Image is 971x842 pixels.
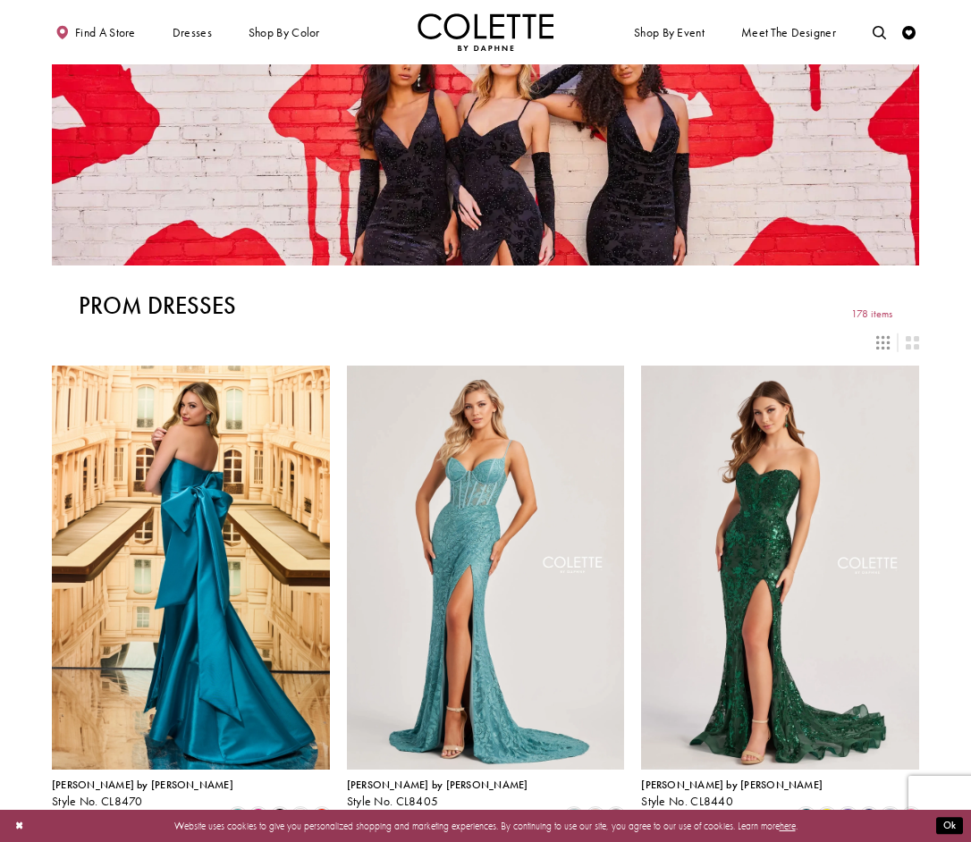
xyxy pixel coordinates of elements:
[936,818,963,835] button: Submit Dialog
[780,820,796,832] a: here
[634,26,705,39] span: Shop By Event
[292,808,308,824] i: Diamond White
[75,26,136,39] span: Find a store
[347,779,528,808] div: Colette by Daphne Style No. CL8405
[249,26,320,39] span: Shop by color
[8,814,30,838] button: Close Dialog
[52,13,139,51] a: Find a store
[641,779,823,808] div: Colette by Daphne Style No. CL8440
[641,794,733,809] span: Style No. CL8440
[906,336,919,349] span: Switch layout to 2 columns
[250,808,266,824] i: Fuchsia
[641,366,919,770] a: Visit Colette by Daphne Style No. CL8440 Page
[97,817,874,835] p: Website uses cookies to give you personalized shopping and marketing experiences. By continuing t...
[173,26,212,39] span: Dresses
[899,13,919,51] a: Check Wishlist
[347,778,528,792] span: [PERSON_NAME] by [PERSON_NAME]
[741,26,836,39] span: Meet the designer
[882,808,898,824] i: Ice Blue
[52,779,233,808] div: Colette by Daphne Style No. CL8470
[903,808,919,824] i: Cotton Candy
[819,808,835,824] i: Yellow
[861,808,877,824] i: Navy Blue
[869,13,890,51] a: Toggle search
[851,308,892,320] span: 178 items
[641,778,823,792] span: [PERSON_NAME] by [PERSON_NAME]
[52,366,330,770] a: Visit Colette by Daphne Style No. CL8470 Page
[272,808,288,824] i: Black
[608,808,624,824] i: Smoke
[314,808,330,824] i: Scarlet
[230,808,246,824] i: Turquoise
[245,13,323,51] span: Shop by color
[876,336,890,349] span: Switch layout to 3 columns
[52,794,143,809] span: Style No. CL8470
[738,13,840,51] a: Meet the designer
[44,328,927,358] div: Layout Controls
[52,778,233,792] span: [PERSON_NAME] by [PERSON_NAME]
[347,366,625,770] a: Visit Colette by Daphne Style No. CL8405 Page
[169,13,215,51] span: Dresses
[587,808,604,824] i: Rose
[418,13,553,51] img: Colette by Daphne
[79,292,236,319] h1: Prom Dresses
[418,13,553,51] a: Visit Home Page
[347,794,439,809] span: Style No. CL8405
[566,808,582,824] i: Sea Glass
[630,13,707,51] span: Shop By Event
